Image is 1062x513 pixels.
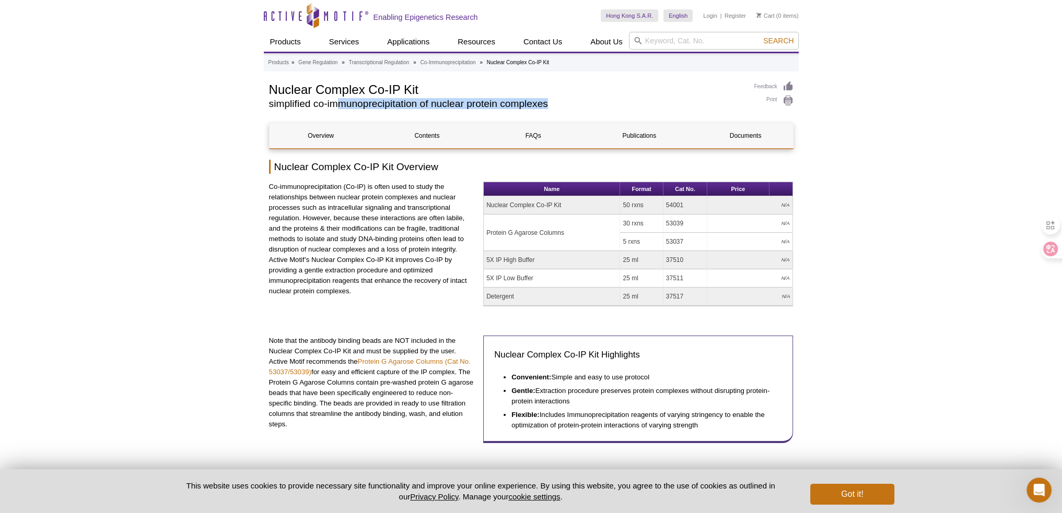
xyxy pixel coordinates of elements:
img: Your Cart [756,13,761,18]
td: N/A [707,214,793,233]
a: Publications [588,123,691,148]
a: English [663,9,693,22]
li: » [291,59,295,65]
a: Overview [270,123,372,148]
li: Simple and easy to use protocol [511,369,772,383]
a: Register [725,12,746,19]
h2: Enabling Epigenetics Research [374,13,478,22]
th: Price [707,182,769,196]
td: 30 rxns [620,214,663,233]
a: Resources [451,32,501,52]
p: Co-immunoprecipitation (Co-IP) is often used to study the relationships between nuclear protein c... [269,182,476,296]
td: Nuclear Complex Co-IP Kit [484,196,620,214]
li: Nuclear Complex Co-IP Kit [487,59,549,65]
button: cookie settings [508,492,560,501]
a: Transcriptional Regulation [349,58,410,67]
a: Hong Kong S.A.R. [601,9,658,22]
td: 25 ml [620,251,663,269]
h2: simplified co-immunoprecipitation of nuclear protein complexes [269,99,744,109]
a: Products [264,32,307,52]
a: FAQs [482,123,585,148]
td: 25 ml [620,288,663,306]
a: Contact Us [517,32,568,52]
td: 37517 [663,288,707,306]
th: Format [620,182,663,196]
a: Products [269,58,289,67]
span: Search [763,37,793,45]
td: 5X IP Low Buffer [484,269,620,288]
a: Contents [376,123,479,148]
button: Got it! [810,484,894,505]
li: | [720,9,722,22]
a: Gene Regulation [298,58,337,67]
a: Feedback [754,81,793,92]
iframe: Intercom live chat [1026,478,1052,503]
h1: Nuclear Complex Co-IP Kit [269,81,744,97]
a: Documents [694,123,797,148]
td: 37510 [663,251,707,269]
td: 5X IP High Buffer [484,251,620,269]
a: Print [754,95,793,106]
td: N/A [707,233,793,251]
a: Co-Immunoprecipitation [420,58,475,67]
li: » [413,59,416,65]
li: Includes Immunoprecipitation reagents of varying stringency to enable the optimization of protein... [511,407,772,431]
td: 25 ml [620,269,663,288]
strong: Flexible: [511,411,540,419]
td: 53037 [663,233,707,251]
li: (0 items) [756,9,799,22]
a: Cart [756,12,775,19]
td: 37511 [663,269,707,288]
h3: Nuclear Complex Co-IP Kit Highlights [494,349,782,361]
strong: Gentle: [511,387,535,395]
a: Privacy Policy [410,492,458,501]
td: N/A [707,269,793,288]
a: Login [703,12,717,19]
a: About Us [584,32,629,52]
p: Note that the antibody binding beads are NOT included in the Nuclear Complex Co-IP Kit and must b... [269,336,476,430]
a: Protein G Agarose Columns (Cat No. 53037/53039) [269,357,471,376]
li: » [480,59,483,65]
h2: Nuclear Complex Co-IP Kit Overview [269,160,793,174]
td: Protein G Agarose Columns [484,214,620,251]
td: N/A [707,196,793,214]
th: Name [484,182,620,196]
td: 53039 [663,214,707,233]
a: Services [323,32,366,52]
button: Search [760,36,797,45]
td: N/A [707,251,793,269]
a: Applications [381,32,436,52]
li: Extraction procedure preserves protein complexes without disrupting protein-protein interactions [511,383,772,407]
td: N/A [707,288,793,306]
td: 5 rxns [620,233,663,251]
p: This website uses cookies to provide necessary site functionality and improve your online experie... [168,480,793,502]
td: 54001 [663,196,707,214]
th: Cat No. [663,182,707,196]
td: Detergent [484,288,620,306]
li: » [342,59,345,65]
strong: Convenient: [511,373,551,381]
input: Keyword, Cat. No. [629,32,799,50]
td: 50 rxns [620,196,663,214]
